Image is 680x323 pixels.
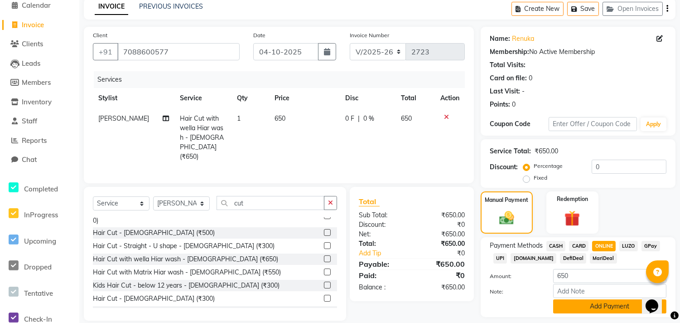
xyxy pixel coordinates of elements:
[117,43,240,60] input: Search by Name/Mobile/Email/Code
[435,88,465,108] th: Action
[2,0,77,11] a: Calendar
[352,249,422,258] a: Add Tip
[549,117,637,131] input: Enter Offer / Coupon Code
[352,283,412,292] div: Balance :
[490,100,510,109] div: Points:
[559,209,585,228] img: _gift.svg
[93,241,275,251] div: Hair Cut - Straight - U shape - [DEMOGRAPHIC_DATA] (₹300)
[603,2,663,16] button: Open Invoices
[93,43,118,60] button: +91
[490,73,527,83] div: Card on file:
[22,78,51,87] span: Members
[22,117,37,125] span: Staff
[22,59,40,68] span: Leads
[490,47,529,57] div: Membership:
[511,253,556,264] span: [DOMAIN_NAME]
[422,249,472,258] div: ₹0
[24,263,52,271] span: Dropped
[553,299,666,313] button: Add Payment
[340,88,395,108] th: Disc
[412,259,472,269] div: ₹650.00
[490,47,666,57] div: No Active Membership
[546,241,566,251] span: CASH
[483,272,546,280] label: Amount:
[412,230,472,239] div: ₹650.00
[22,136,47,145] span: Reports
[22,39,43,48] span: Clients
[534,162,563,170] label: Percentage
[93,254,278,264] div: Hair Cut with wella Hiar wash - [DEMOGRAPHIC_DATA] (₹650)
[93,31,107,39] label: Client
[395,88,435,108] th: Total
[641,117,666,131] button: Apply
[24,289,53,298] span: Tentative
[363,114,374,123] span: 0 %
[93,228,215,238] div: Hair Cut - [DEMOGRAPHIC_DATA] (₹500)
[485,196,528,204] label: Manual Payment
[93,88,174,108] th: Stylist
[642,287,671,314] iframe: chat widget
[2,20,77,30] a: Invoice
[350,31,389,39] label: Invoice Number
[275,114,286,122] span: 650
[2,136,77,146] a: Reports
[619,241,638,251] span: LUZO
[352,220,412,230] div: Discount:
[512,100,516,109] div: 0
[352,239,412,249] div: Total:
[490,60,526,70] div: Total Visits:
[535,147,558,156] div: ₹650.00
[94,71,472,88] div: Services
[2,116,77,127] a: Staff
[567,2,599,16] button: Save
[352,259,412,269] div: Payable:
[270,88,340,108] th: Price
[401,114,412,122] span: 650
[93,281,280,290] div: Kids Hair Cut - below 12 years - [DEMOGRAPHIC_DATA] (₹300)
[412,210,472,220] div: ₹650.00
[180,114,224,161] span: Hair Cut with wella Hiar wash - [DEMOGRAPHIC_DATA] (₹650)
[490,34,510,44] div: Name:
[529,73,532,83] div: 0
[2,97,77,108] a: Inventory
[483,288,546,296] label: Note:
[412,220,472,230] div: ₹0
[22,1,51,10] span: Calendar
[345,114,354,123] span: 0 F
[24,210,58,219] span: InProgress
[641,241,660,251] span: GPay
[511,2,564,16] button: Create New
[352,270,412,281] div: Paid:
[2,78,77,88] a: Members
[560,253,586,264] span: DefiDeal
[412,239,472,249] div: ₹650.00
[522,87,525,96] div: -
[590,253,617,264] span: MariDeal
[512,34,534,44] a: Renuka
[534,174,547,182] label: Fixed
[569,241,588,251] span: CARD
[553,284,666,298] input: Add Note
[490,87,520,96] div: Last Visit:
[412,283,472,292] div: ₹650.00
[2,39,77,49] a: Clients
[253,31,265,39] label: Date
[495,210,519,227] img: _cash.svg
[24,185,58,193] span: Completed
[93,307,278,317] div: Hair Cut with wella Hiar wash - [DEMOGRAPHIC_DATA] (₹400)
[237,114,241,122] span: 1
[22,20,44,29] span: Invoice
[553,269,666,283] input: Amount
[359,197,380,206] span: Total
[22,155,37,164] span: Chat
[24,237,56,245] span: Upcoming
[139,2,203,10] a: PREVIOUS INVOICES
[2,59,77,69] a: Leads
[490,147,531,156] div: Service Total:
[98,114,149,122] span: [PERSON_NAME]
[493,253,507,264] span: UPI
[490,241,543,250] span: Payment Methods
[22,98,52,106] span: Inventory
[174,88,231,108] th: Service
[557,195,588,203] label: Redemption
